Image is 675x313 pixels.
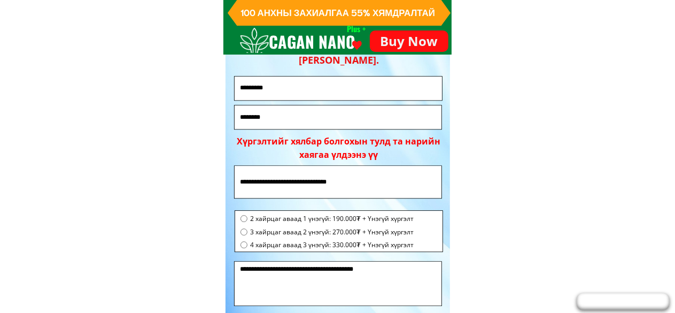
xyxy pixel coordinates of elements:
div: Хүргэлтийг хялбар болгохын тулд та нарийн хаягаа үлдээнэ үү [237,135,440,162]
span: 2 хайрцаг аваад 1 үнэгүй: 190.000₮ + Үнэгүй хүргэлт [250,213,414,224]
h3: CAGAN NANO [269,29,387,55]
span: 3 хайрцаг аваад 2 үнэгүй: 270.000₮ + Үнэгүй хүргэлт [250,227,414,237]
span: 4 хайрцаг аваад 3 үнэгүй: 330.000₮ + Үнэгүй хүргэлт [250,240,414,250]
p: Buy Now [370,30,448,52]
